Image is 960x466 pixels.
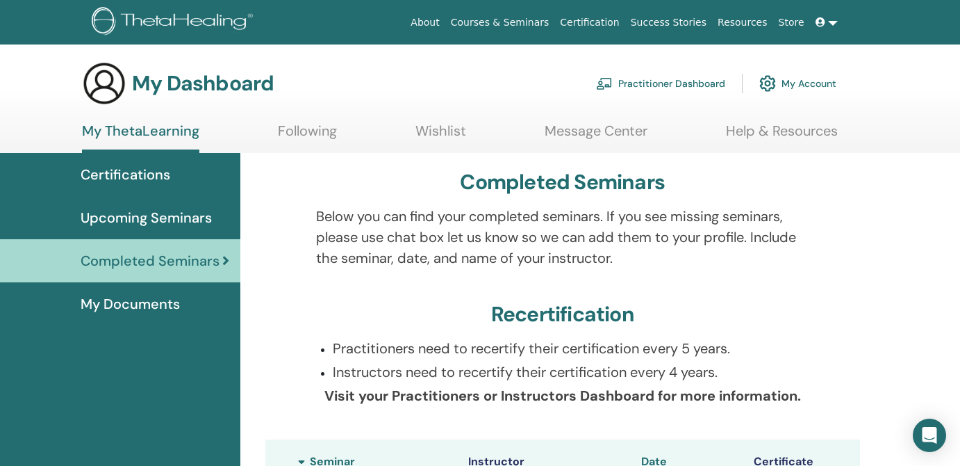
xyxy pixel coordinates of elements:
[81,207,212,228] span: Upcoming Seminars
[712,10,773,35] a: Resources
[316,206,809,268] p: Below you can find your completed seminars. If you see missing seminars, please use chat box let ...
[92,7,258,38] img: logo.png
[81,164,170,185] span: Certifications
[913,419,946,452] div: Open Intercom Messenger
[759,68,836,99] a: My Account
[81,250,220,271] span: Completed Seminars
[445,10,555,35] a: Courses & Seminars
[773,10,810,35] a: Store
[82,122,199,153] a: My ThetaLearning
[491,302,634,327] h3: Recertification
[81,294,180,314] span: My Documents
[554,10,624,35] a: Certification
[759,72,776,95] img: cog.svg
[625,10,712,35] a: Success Stories
[460,170,665,195] h3: Completed Seminars
[596,68,725,99] a: Practitioner Dashboard
[278,122,337,150] a: Following
[132,71,274,96] h3: My Dashboard
[415,122,466,150] a: Wishlist
[333,338,809,359] p: Practitioners need to recertify their certification every 5 years.
[324,387,801,405] b: Visit your Practitioners or Instructors Dashboard for more information.
[82,61,126,106] img: generic-user-icon.jpg
[596,77,613,90] img: chalkboard-teacher.svg
[545,122,647,150] a: Message Center
[333,362,809,383] p: Instructors need to recertify their certification every 4 years.
[405,10,445,35] a: About
[726,122,838,150] a: Help & Resources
